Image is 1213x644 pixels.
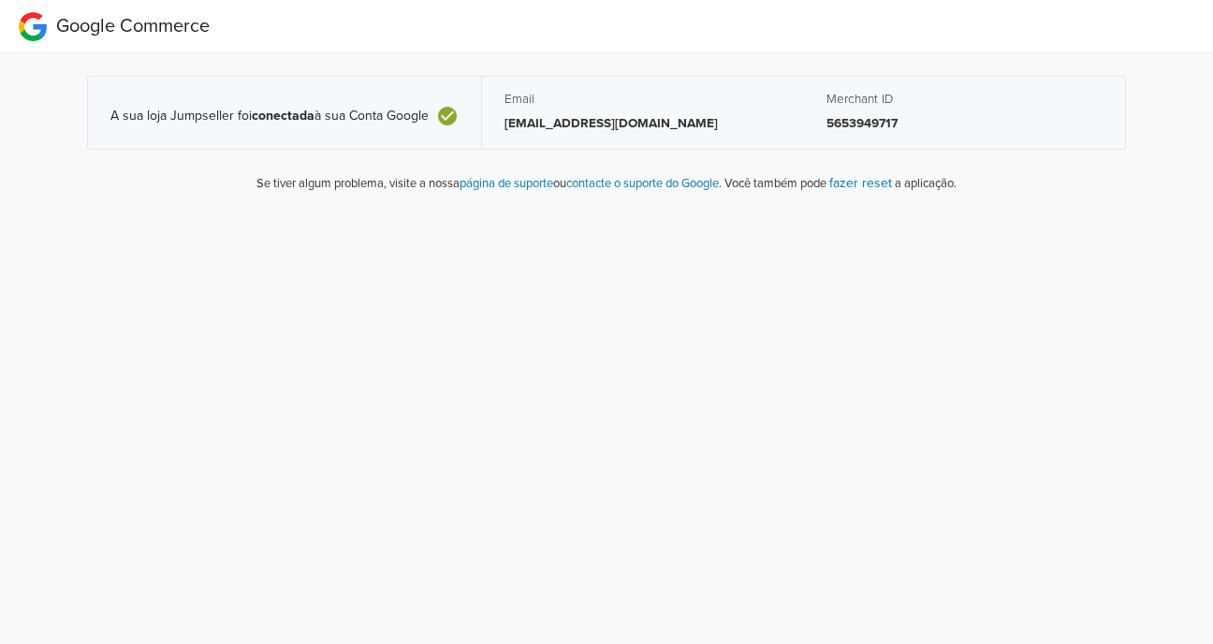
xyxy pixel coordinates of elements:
a: contacte o suporte do Google [566,176,719,191]
h5: Email [504,92,782,107]
p: Se tiver algum problema, visite a nossa ou . [256,175,722,194]
p: Você também pode a aplicação. [722,172,957,194]
button: fazer reset [829,172,892,194]
h5: Merchant ID [826,92,1103,107]
b: conectada [252,108,314,124]
span: Google Commerce [56,15,210,37]
span: A sua loja Jumpseller foi à sua Conta Google [110,109,429,124]
p: 5653949717 [826,114,1103,133]
p: [EMAIL_ADDRESS][DOMAIN_NAME] [504,114,782,133]
a: página de suporte [460,176,553,191]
